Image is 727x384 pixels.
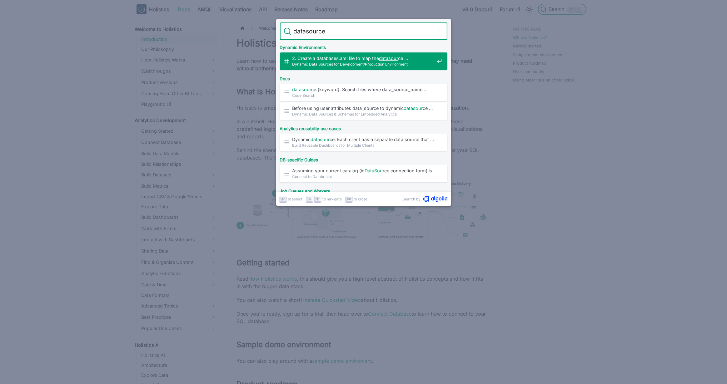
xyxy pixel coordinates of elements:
svg: Escape key [347,197,351,201]
mark: datasour [404,106,423,111]
span: Dynamic Data Sources for Development/Production Environment [292,61,434,67]
span: Dynamic ce. Each client has a separate data source that … [292,136,434,142]
mark: datasour [311,137,330,142]
span: Code Search [292,92,434,98]
a: 2. Create a databases.aml file to map thedatasource …Dynamic Data Sources for Development/Product... [280,52,447,70]
span: Assuming your current catalog (in ce connection form) is … [292,168,434,174]
mark: DataSour [365,168,385,173]
span: Before using user attributes data_source to dynamic ce … [292,105,434,111]
span: ce:{keyword}: Search files where data_source_name … [292,86,434,92]
mark: datasour [379,56,398,61]
a: Dynamicdatasource. Each client has a separate data source that …Build Reusable Dashboards for Mul... [280,134,447,151]
a: Before using user attributes data_source to dynamicdatasource …Dynamic Data Sources & Schemas for... [280,102,447,120]
svg: Algolia [423,196,447,202]
button: Clear the query [436,27,444,35]
div: Analytics reusability use cases [279,121,449,134]
div: Job Queues and Workers [279,184,449,196]
div: Dynamic Environments [279,40,449,52]
mark: datasour [292,87,311,92]
svg: Arrow up [315,197,320,201]
a: datasource:{keyword}: Search files where data_source_name …Code Search [280,84,447,101]
a: Assuming your current catalog (inDataSource connection form) is …Connect to Databricks [280,165,447,182]
svg: Arrow down [307,197,312,201]
span: Dynamic Data Sources & Schemas for Embedded Analytics [292,111,434,117]
span: to select [288,196,303,202]
div: DB-specific Guides [279,152,449,165]
a: Search byAlgolia [403,196,447,202]
input: Search docs [291,22,436,40]
div: Docs [279,71,449,84]
span: to navigate [322,196,342,202]
span: Connect to Databricks [292,174,434,180]
span: Build Reusable Dashboards for Multiple Clients [292,142,434,148]
svg: Enter key [281,197,285,201]
span: 2. Create a databases.aml file to map the ce … [292,55,434,61]
span: to close [354,196,368,202]
span: Search by [403,196,421,202]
